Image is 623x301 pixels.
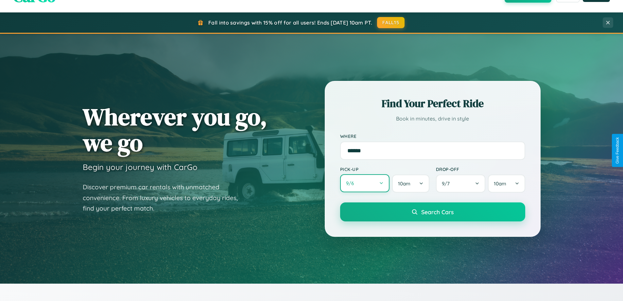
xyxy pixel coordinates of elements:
button: 10am [488,175,525,193]
p: Discover premium car rentals with unmatched convenience. From luxury vehicles to everyday rides, ... [83,182,246,214]
label: Drop-off [436,166,525,172]
p: Book in minutes, drive in style [340,114,525,123]
h3: Begin your journey with CarGo [83,162,198,172]
button: 9/7 [436,175,486,193]
label: Where [340,133,525,139]
button: 10am [392,175,429,193]
button: Search Cars [340,202,525,221]
span: 9 / 6 [346,180,357,186]
span: 9 / 7 [442,180,453,187]
button: FALL15 [377,17,405,28]
div: Give Feedback [615,137,620,164]
span: 10am [398,180,410,187]
span: Fall into savings with 15% off for all users! Ends [DATE] 10am PT. [208,19,372,26]
span: 10am [494,180,506,187]
label: Pick-up [340,166,429,172]
span: Search Cars [421,208,454,216]
button: 9/6 [340,174,390,192]
h1: Wherever you go, we go [83,104,267,156]
h2: Find Your Perfect Ride [340,96,525,111]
